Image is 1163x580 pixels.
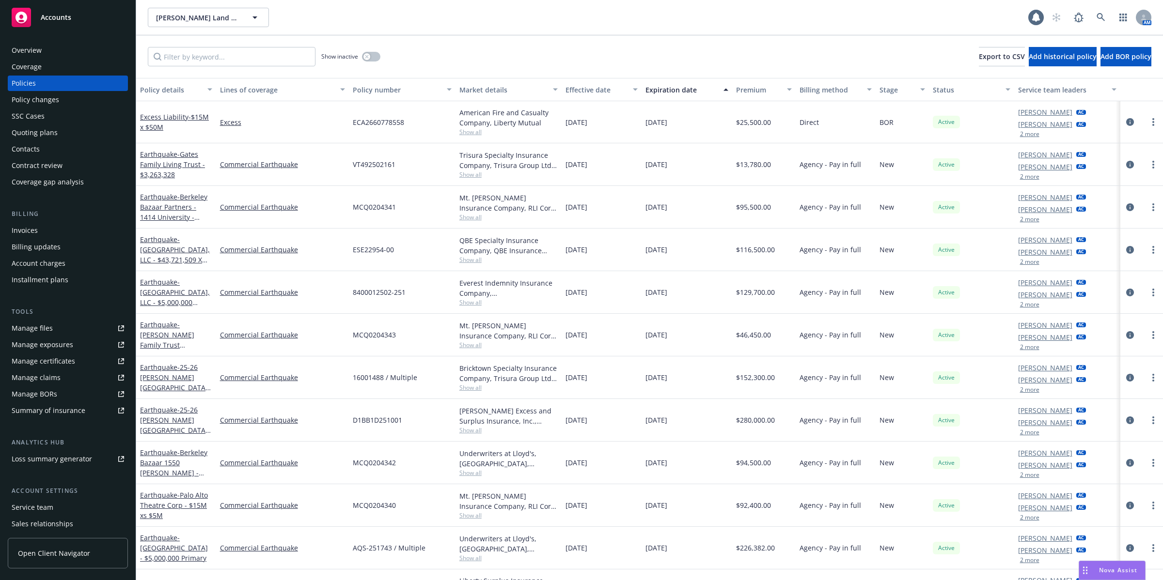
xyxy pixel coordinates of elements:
[8,337,128,352] span: Manage exposures
[353,415,402,425] span: D1BB1D251001
[140,150,205,179] a: Earthquake
[736,85,782,95] div: Premium
[800,287,861,297] span: Agency - Pay in full
[566,159,587,169] span: [DATE]
[645,372,667,382] span: [DATE]
[12,516,73,532] div: Sales relationships
[566,287,587,297] span: [DATE]
[1114,8,1133,27] a: Switch app
[937,458,956,467] span: Active
[8,223,128,238] a: Invoices
[353,85,441,95] div: Policy number
[1147,159,1159,170] a: more
[12,108,45,124] div: SSC Cases
[12,174,84,190] div: Coverage gap analysis
[459,193,558,213] div: Mt. [PERSON_NAME] Insurance Company, RLI Corp, Amwins
[353,458,396,468] span: MCQ0204342
[937,416,956,425] span: Active
[1018,119,1072,129] a: [PERSON_NAME]
[156,13,240,23] span: [PERSON_NAME] Land Company
[220,543,345,553] a: Commercial Earthquake
[1018,85,1106,95] div: Service team leaders
[12,158,63,173] div: Contract review
[459,383,558,392] span: Show all
[880,330,894,340] span: New
[937,160,956,169] span: Active
[12,239,61,255] div: Billing updates
[937,501,956,510] span: Active
[8,370,128,385] a: Manage claims
[1014,78,1121,101] button: Service team leaders
[12,321,53,336] div: Manage files
[1020,131,1039,137] button: 2 more
[1147,457,1159,469] a: more
[566,244,587,255] span: [DATE]
[220,330,345,340] a: Commercial Earthquake
[566,500,587,510] span: [DATE]
[880,500,894,510] span: New
[12,451,92,467] div: Loss summary generator
[459,298,558,306] span: Show all
[12,76,36,91] div: Policies
[880,244,894,255] span: New
[1018,247,1072,257] a: [PERSON_NAME]
[1124,542,1136,554] a: circleInformation
[459,85,548,95] div: Market details
[459,128,558,136] span: Show all
[1147,244,1159,256] a: more
[736,202,771,212] span: $95,500.00
[459,341,558,349] span: Show all
[1018,150,1072,160] a: [PERSON_NAME]
[800,543,861,553] span: Agency - Pay in full
[140,490,208,520] span: - Palo Alto Theatre Corp - $15M xs $5M
[148,8,269,27] button: [PERSON_NAME] Land Company
[1018,277,1072,288] a: [PERSON_NAME]
[1020,557,1039,563] button: 2 more
[349,78,456,101] button: Policy number
[800,159,861,169] span: Agency - Pay in full
[8,239,128,255] a: Billing updates
[1018,460,1072,470] a: [PERSON_NAME]
[736,330,771,340] span: $46,450.00
[8,386,128,402] a: Manage BORs
[645,415,667,425] span: [DATE]
[12,386,57,402] div: Manage BORs
[645,244,667,255] span: [DATE]
[645,202,667,212] span: [DATE]
[1147,329,1159,341] a: more
[216,78,349,101] button: Lines of coverage
[8,141,128,157] a: Contacts
[566,117,587,127] span: [DATE]
[8,125,128,140] a: Quoting plans
[1124,116,1136,128] a: circleInformation
[12,337,73,352] div: Manage exposures
[1018,162,1072,172] a: [PERSON_NAME]
[321,52,358,61] span: Show inactive
[220,202,345,212] a: Commercial Earthquake
[1018,417,1072,427] a: [PERSON_NAME]
[566,543,587,553] span: [DATE]
[1147,287,1159,298] a: more
[459,213,558,221] span: Show all
[353,159,395,169] span: VT492502161
[645,85,718,95] div: Expiration date
[140,85,202,95] div: Policy details
[1124,372,1136,383] a: circleInformation
[140,533,208,563] span: - [GEOGRAPHIC_DATA] - $5,000,000 Primary
[353,244,394,255] span: ESE22954-00
[459,256,558,264] span: Show all
[12,59,42,75] div: Coverage
[566,330,587,340] span: [DATE]
[880,458,894,468] span: New
[645,330,667,340] span: [DATE]
[1018,503,1072,513] a: [PERSON_NAME]
[220,159,345,169] a: Commercial Earthquake
[459,491,558,511] div: Mt. [PERSON_NAME] Insurance Company, RLI Corp, Amwins
[12,403,85,418] div: Summary of insurance
[1147,414,1159,426] a: more
[1124,244,1136,256] a: circleInformation
[1124,457,1136,469] a: circleInformation
[459,321,558,341] div: Mt. [PERSON_NAME] Insurance Company, RLI Corp, Amwins
[8,438,128,447] div: Analytics hub
[929,78,1014,101] button: Status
